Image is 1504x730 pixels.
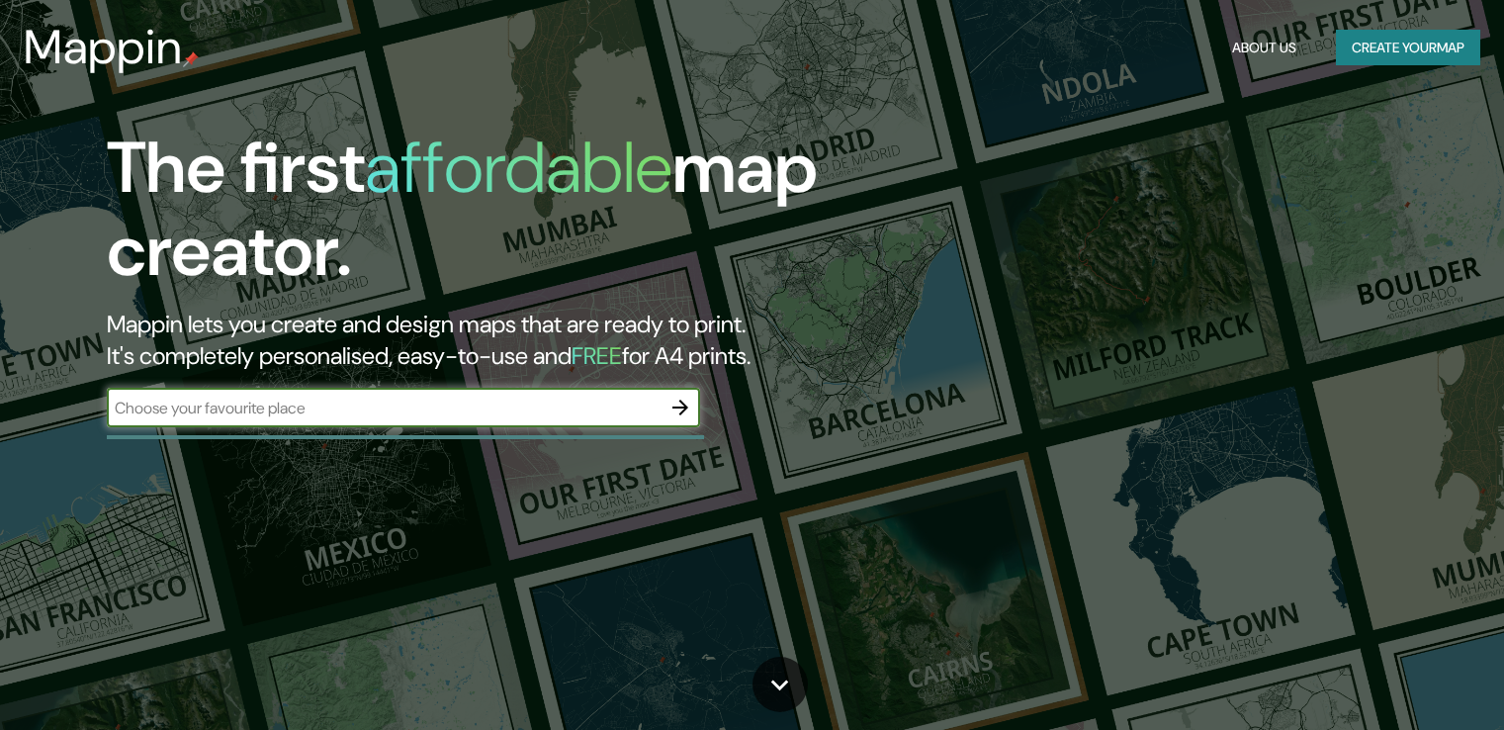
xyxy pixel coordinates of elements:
button: About Us [1224,30,1304,66]
img: mappin-pin [183,51,199,67]
iframe: Help widget launcher [1328,653,1482,708]
h3: Mappin [24,20,183,75]
h1: affordable [365,122,672,214]
button: Create yourmap [1336,30,1480,66]
h5: FREE [572,340,622,371]
input: Choose your favourite place [107,397,661,419]
h2: Mappin lets you create and design maps that are ready to print. It's completely personalised, eas... [107,309,859,372]
h1: The first map creator. [107,127,859,309]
